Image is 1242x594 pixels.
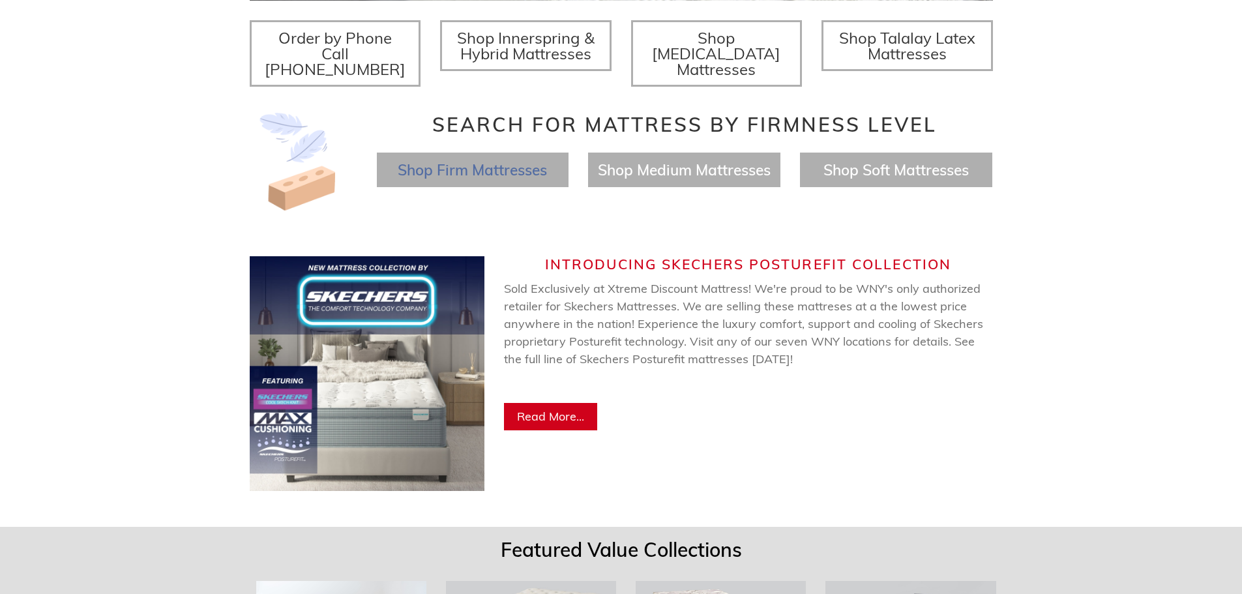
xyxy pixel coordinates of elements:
span: Introducing Skechers Posturefit Collection [545,256,951,273]
a: Order by Phone Call [PHONE_NUMBER] [250,20,421,87]
span: Read More... [517,409,584,424]
a: Shop Innerspring & Hybrid Mattresses [440,20,612,71]
a: Shop [MEDICAL_DATA] Mattresses [631,20,803,87]
img: Image-of-brick- and-feather-representing-firm-and-soft-feel [250,113,347,211]
span: Shop Innerspring & Hybrid Mattresses [457,28,595,63]
a: Shop Firm Mattresses [398,160,547,179]
a: Shop Talalay Latex Mattresses [821,20,993,71]
a: Read More... [504,403,597,430]
span: Featured Value Collections [501,537,742,562]
span: Shop Talalay Latex Mattresses [839,28,975,63]
span: Shop [MEDICAL_DATA] Mattresses [652,28,780,79]
span: Order by Phone Call [PHONE_NUMBER] [265,28,406,79]
img: Skechers Web Banner (750 x 750 px) (2).jpg__PID:de10003e-3404-460f-8276-e05f03caa093 [250,256,484,491]
a: Shop Soft Mattresses [823,160,969,179]
span: Search for Mattress by Firmness Level [432,112,937,137]
span: Sold Exclusively at Xtreme Discount Mattress! We're proud to be WNY's only authorized retailer fo... [504,281,983,402]
a: Shop Medium Mattresses [598,160,771,179]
